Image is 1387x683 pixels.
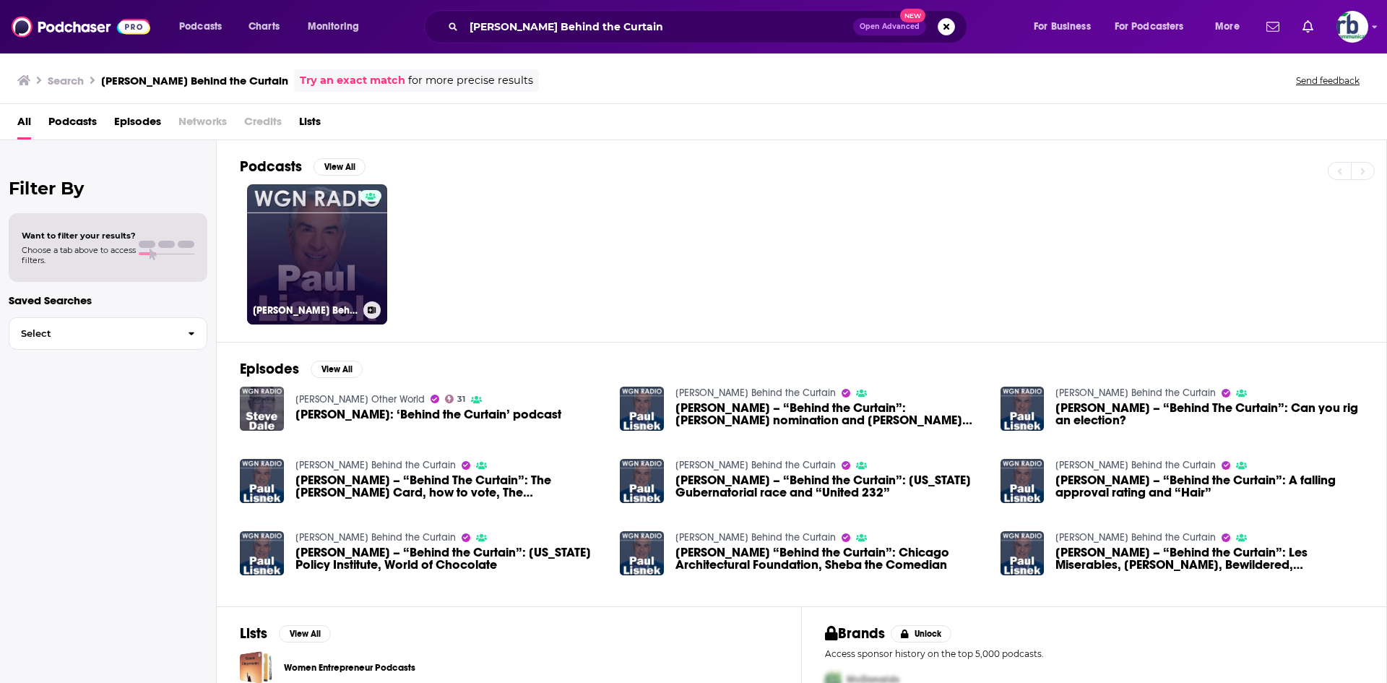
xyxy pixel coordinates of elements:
[1055,387,1216,399] a: Paul Lisnek Behind the Curtain
[675,474,983,499] a: Paul Lisnek’s – “Behind the Curtain”: Illinois Gubernatorial race and “United 232”
[239,15,288,38] a: Charts
[253,304,358,317] h3: [PERSON_NAME] Behind the Curtain
[178,110,227,139] span: Networks
[314,158,366,176] button: View All
[311,361,363,378] button: View All
[1336,11,1368,43] img: User Profile
[308,17,359,37] span: Monitoring
[295,474,603,499] a: Paul Lisnek’s – “Behind The Curtain”: The Trump Card, how to vote, The Bardy Bunch
[1024,15,1109,38] button: open menu
[1055,402,1363,426] span: [PERSON_NAME] – “Behind The Curtain”: Can you rig an election?
[12,13,150,40] img: Podchaser - Follow, Share and Rate Podcasts
[240,158,366,176] a: PodcastsView All
[22,245,136,265] span: Choose a tab above to access filters.
[1215,17,1240,37] span: More
[1297,14,1319,39] a: Show notifications dropdown
[1055,531,1216,544] a: Paul Lisnek Behind the Curtain
[675,474,983,499] span: [PERSON_NAME] – “Behind the Curtain”: [US_STATE] Gubernatorial race and “United 232”
[240,158,302,176] h2: Podcasts
[114,110,161,139] a: Episodes
[675,402,983,426] a: Paul Lisnek’s – “Behind the Curtain”: Gorsuch nomination and Morris Animal Foundation
[438,10,981,43] div: Search podcasts, credits, & more...
[445,395,466,403] a: 31
[1055,546,1363,571] span: [PERSON_NAME] – “Behind the Curtain”: Les Miserables, [PERSON_NAME], Bewildered, [PERSON_NAME]
[891,625,952,643] button: Unlock
[295,531,456,544] a: Paul Lisnek Behind the Curtain
[295,408,561,421] a: Paul Lisnek: ‘Behind the Curtain’ podcast
[240,360,363,378] a: EpisodesView All
[169,15,241,38] button: open menu
[240,459,284,503] a: Paul Lisnek’s – “Behind The Curtain”: The Trump Card, how to vote, The Bardy Bunch
[1055,459,1216,471] a: Paul Lisnek Behind the Curtain
[298,15,378,38] button: open menu
[9,178,207,199] h2: Filter By
[1001,387,1045,431] img: Paul Lisnek’s – “Behind The Curtain”: Can you rig an election?
[179,17,222,37] span: Podcasts
[675,387,836,399] a: Paul Lisnek Behind the Curtain
[295,408,561,421] span: [PERSON_NAME]: ‘Behind the Curtain’ podcast
[1336,11,1368,43] span: Logged in as johannarb
[295,459,456,471] a: Paul Lisnek Behind the Curtain
[457,396,465,403] span: 31
[620,387,664,431] img: Paul Lisnek’s – “Behind the Curtain”: Gorsuch nomination and Morris Animal Foundation
[244,110,282,139] span: Credits
[1034,17,1091,37] span: For Business
[675,402,983,426] span: [PERSON_NAME] – “Behind the Curtain”: [PERSON_NAME] nomination and [PERSON_NAME] Animal Foundation
[279,625,331,643] button: View All
[240,531,284,575] img: Paul Lisnek’s – “Behind the Curtain”: Illinois Policy Institute, World of Chocolate
[48,110,97,139] a: Podcasts
[22,231,136,241] span: Want to filter your results?
[249,17,280,37] span: Charts
[240,387,284,431] img: Paul Lisnek: ‘Behind the Curtain’ podcast
[295,474,603,499] span: [PERSON_NAME] – “Behind The Curtain”: The [PERSON_NAME] Card, how to vote, The [PERSON_NAME]
[240,360,299,378] h2: Episodes
[1205,15,1258,38] button: open menu
[1055,474,1363,499] a: Paul Lisnek’s – “Behind the Curtain”: A falling approval rating and “Hair”
[300,72,405,89] a: Try an exact match
[675,459,836,471] a: Paul Lisnek Behind the Curtain
[620,531,664,575] img: Paul Lisnek’s “Behind the Curtain”: Chicago Architectural Foundation, Sheba the Comedian
[825,624,885,643] h2: Brands
[9,317,207,350] button: Select
[1055,402,1363,426] a: Paul Lisnek’s – “Behind The Curtain”: Can you rig an election?
[860,23,920,30] span: Open Advanced
[900,9,926,22] span: New
[9,329,176,338] span: Select
[299,110,321,139] a: Lists
[1055,474,1363,499] span: [PERSON_NAME] – “Behind the Curtain”: A falling approval rating and “Hair”
[295,393,425,405] a: Steve Dale's Other World
[620,459,664,503] img: Paul Lisnek’s – “Behind the Curtain”: Illinois Gubernatorial race and “United 232”
[240,624,331,643] a: ListsView All
[9,293,207,307] p: Saved Searches
[1261,14,1285,39] a: Show notifications dropdown
[408,72,533,89] span: for more precise results
[1001,459,1045,503] img: Paul Lisnek’s – “Behind the Curtain”: A falling approval rating and “Hair”
[1001,531,1045,575] img: Paul Lisnek’s – “Behind the Curtain”: Les Miserables, Billy Elliot, Bewildered, Golden Girls
[853,18,926,35] button: Open AdvancedNew
[284,660,415,676] a: Women Entrepreneur Podcasts
[1292,74,1364,87] button: Send feedback
[295,546,603,571] a: Paul Lisnek’s – “Behind the Curtain”: Illinois Policy Institute, World of Chocolate
[675,531,836,544] a: Paul Lisnek Behind the Curtain
[17,110,31,139] a: All
[295,546,603,571] span: [PERSON_NAME] – “Behind the Curtain”: [US_STATE] Policy Institute, World of Chocolate
[247,184,387,325] a: [PERSON_NAME] Behind the Curtain
[1115,17,1184,37] span: For Podcasters
[1055,546,1363,571] a: Paul Lisnek’s – “Behind the Curtain”: Les Miserables, Billy Elliot, Bewildered, Golden Girls
[101,74,288,87] h3: [PERSON_NAME] Behind the Curtain
[48,74,84,87] h3: Search
[675,546,983,571] a: Paul Lisnek’s “Behind the Curtain”: Chicago Architectural Foundation, Sheba the Comedian
[825,648,1363,659] p: Access sponsor history on the top 5,000 podcasts.
[240,624,267,643] h2: Lists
